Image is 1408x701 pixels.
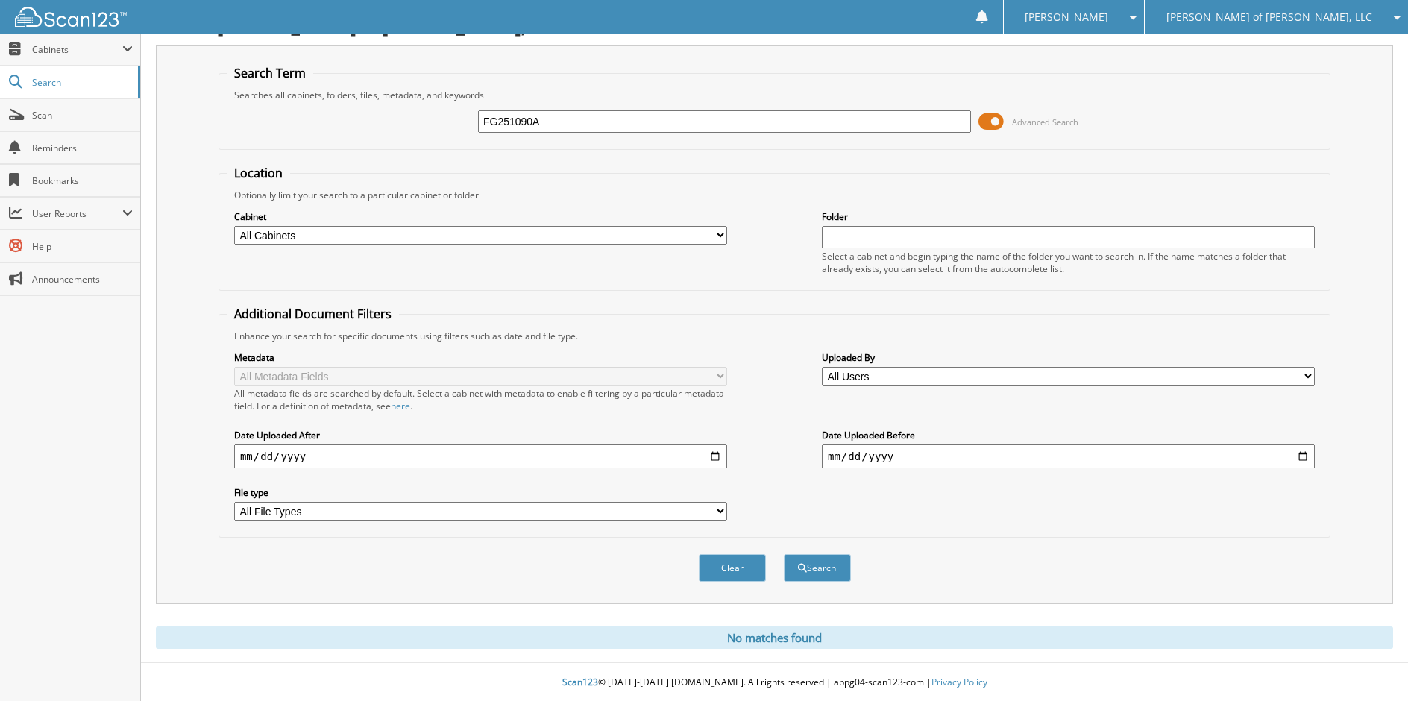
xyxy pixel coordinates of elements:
[32,175,133,187] span: Bookmarks
[156,626,1393,649] div: No matches found
[32,76,131,89] span: Search
[391,400,410,412] a: here
[227,306,399,322] legend: Additional Document Filters
[784,554,851,582] button: Search
[1166,13,1372,22] span: [PERSON_NAME] of [PERSON_NAME], LLC
[234,210,727,223] label: Cabinet
[32,142,133,154] span: Reminders
[227,165,290,181] legend: Location
[141,664,1408,701] div: © [DATE]-[DATE] [DOMAIN_NAME]. All rights reserved | appg04-scan123-com |
[1333,629,1408,701] iframe: Chat Widget
[227,65,313,81] legend: Search Term
[234,486,727,499] label: File type
[562,676,598,688] span: Scan123
[822,429,1315,441] label: Date Uploaded Before
[822,250,1315,275] div: Select a cabinet and begin typing the name of the folder you want to search in. If the name match...
[1012,116,1078,128] span: Advanced Search
[15,7,127,27] img: scan123-logo-white.svg
[227,89,1322,101] div: Searches all cabinets, folders, files, metadata, and keywords
[32,240,133,253] span: Help
[931,676,987,688] a: Privacy Policy
[227,189,1322,201] div: Optionally limit your search to a particular cabinet or folder
[1025,13,1108,22] span: [PERSON_NAME]
[234,351,727,364] label: Metadata
[822,351,1315,364] label: Uploaded By
[32,273,133,286] span: Announcements
[234,444,727,468] input: start
[32,207,122,220] span: User Reports
[234,429,727,441] label: Date Uploaded After
[32,43,122,56] span: Cabinets
[234,387,727,412] div: All metadata fields are searched by default. Select a cabinet with metadata to enable filtering b...
[822,210,1315,223] label: Folder
[822,444,1315,468] input: end
[699,554,766,582] button: Clear
[32,109,133,122] span: Scan
[227,330,1322,342] div: Enhance your search for specific documents using filters such as date and file type.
